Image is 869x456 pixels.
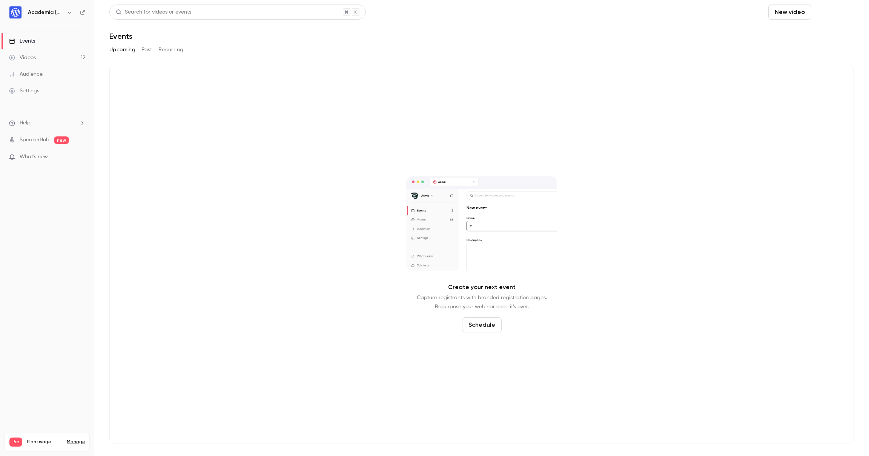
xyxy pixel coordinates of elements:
[67,439,85,445] a: Manage
[462,317,502,332] button: Schedule
[109,32,132,41] h1: Events
[9,54,36,61] div: Videos
[20,153,48,161] span: What's new
[20,119,31,127] span: Help
[9,438,22,447] span: Pro
[158,44,184,56] button: Recurring
[27,439,62,445] span: Plan usage
[768,5,811,20] button: New video
[9,6,21,18] img: Academia WordPress.com
[9,37,35,45] div: Events
[448,283,516,292] p: Create your next event
[20,136,49,144] a: SpeakerHub
[76,154,85,161] iframe: Noticeable Trigger
[9,70,43,78] div: Audience
[814,5,854,20] button: Schedule
[141,44,152,56] button: Past
[9,87,39,95] div: Settings
[417,293,547,311] p: Capture registrants with branded registration pages. Repurpose your webinar once it's over.
[9,119,85,127] li: help-dropdown-opener
[109,44,135,56] button: Upcoming
[54,136,69,144] span: new
[28,9,63,16] h6: Academia [DOMAIN_NAME]
[116,8,191,16] div: Search for videos or events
